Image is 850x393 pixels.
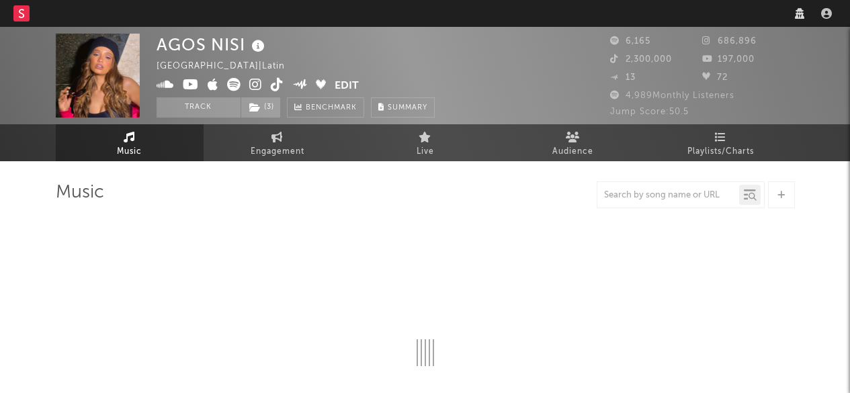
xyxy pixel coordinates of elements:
button: Track [157,97,241,118]
span: Live [417,144,434,160]
span: 686,896 [702,37,757,46]
a: Audience [499,124,647,161]
span: 2,300,000 [610,55,672,64]
span: 197,000 [702,55,755,64]
a: Playlists/Charts [647,124,795,161]
input: Search by song name or URL [597,190,739,201]
span: Playlists/Charts [687,144,754,160]
button: (3) [241,97,280,118]
span: 72 [702,73,728,82]
span: Engagement [251,144,304,160]
button: Summary [371,97,435,118]
span: Jump Score: 50.5 [610,107,689,116]
div: AGOS NISI [157,34,268,56]
span: 6,165 [610,37,650,46]
span: 4,989 Monthly Listeners [610,91,734,100]
span: Summary [388,104,427,112]
a: Engagement [204,124,351,161]
div: [GEOGRAPHIC_DATA] | Latin [157,58,300,75]
a: Music [56,124,204,161]
span: Music [117,144,142,160]
span: Benchmark [306,100,357,116]
span: Audience [552,144,593,160]
span: 13 [610,73,636,82]
a: Live [351,124,499,161]
a: Benchmark [287,97,364,118]
span: ( 3 ) [241,97,281,118]
button: Edit [335,78,359,95]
